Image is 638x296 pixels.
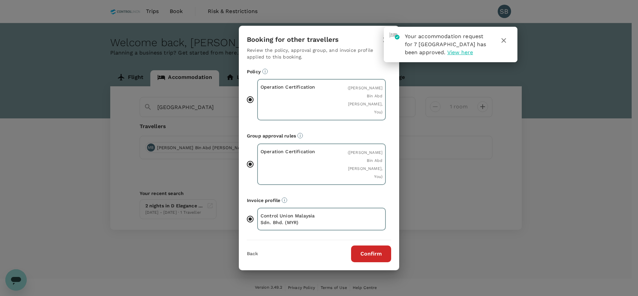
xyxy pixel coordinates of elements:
[447,49,473,56] span: View here
[247,36,339,43] h3: Booking for other travellers
[261,148,322,155] p: Operation Certification
[247,47,391,60] p: Review the policy, approval group, and invoice profile applied to this booking.
[348,150,382,179] span: ( [PERSON_NAME] Bin Abd [PERSON_NAME], You )
[247,197,391,204] p: Invoice profile
[282,197,287,203] svg: The payment currency and company information are based on the selected invoice profile.
[247,132,391,139] p: Group approval rules
[261,212,322,226] p: Control Union Malaysia Sdn. Bhd. (MYR)
[262,69,268,74] svg: Booking restrictions are based on the selected travel policy.
[389,32,400,39] img: hotel-approved
[247,251,258,257] button: Back
[261,84,322,90] p: Operation Certification
[247,68,391,75] p: Policy
[348,86,382,114] span: ( [PERSON_NAME] Bin Abd [PERSON_NAME], You )
[351,245,391,262] button: Confirm
[405,33,486,56] span: Your accommodation request for 7 [GEOGRAPHIC_DATA] has been approved.
[297,133,303,138] svg: Default approvers or custom approval rules (if available) are based on the user group.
